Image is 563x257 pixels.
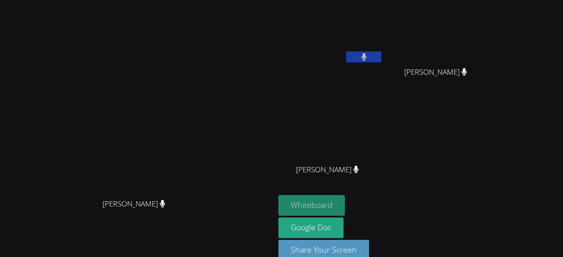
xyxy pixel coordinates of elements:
[102,198,165,210] span: [PERSON_NAME]
[278,195,345,216] button: Whiteboard
[296,163,359,176] span: [PERSON_NAME]
[404,66,467,79] span: [PERSON_NAME]
[278,217,344,238] a: Google Doc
